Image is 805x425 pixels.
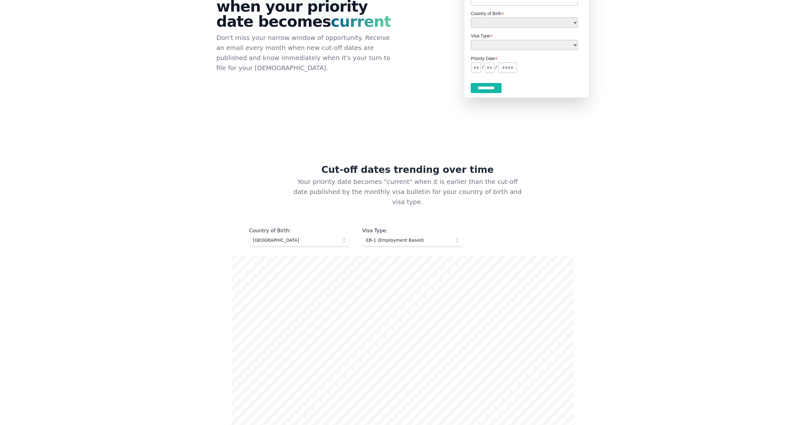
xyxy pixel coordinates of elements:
[366,237,450,243] span: EB-1 (Employment Based)
[249,235,350,246] button: [GEOGRAPHIC_DATA]
[495,65,497,70] pre: /
[471,9,578,17] label: Country of Birth
[362,227,463,235] div: Visa Type :
[362,235,463,246] button: EB-1 (Employment Based)
[249,227,350,235] div: Country of Birth :
[471,31,578,39] label: Visa Type
[282,177,523,227] p: Your priority date becomes "current" when it is earlier than the cut-off date published by the mo...
[471,54,582,62] label: Priority Date
[253,237,337,243] span: [GEOGRAPHIC_DATA]
[231,164,574,177] h2: Cut-off dates trending over time
[331,13,391,30] span: current
[216,33,397,73] p: Don't miss your narrow window of opportunity. Receive an email every month when new cut-off dates...
[481,65,484,70] pre: /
